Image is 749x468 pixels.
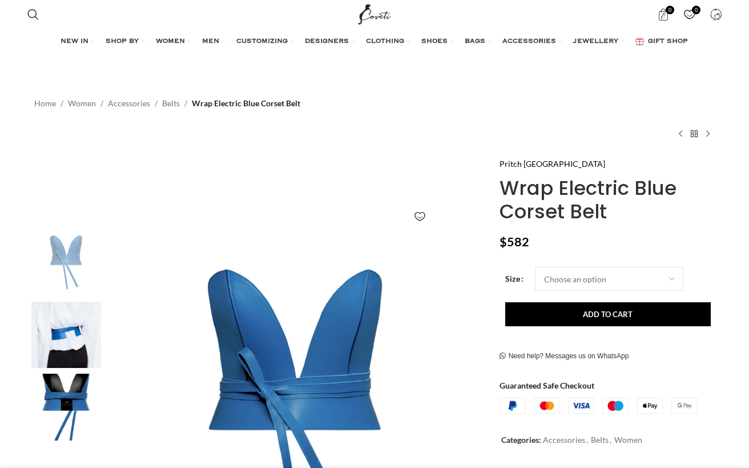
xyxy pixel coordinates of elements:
img: Electric Blue Wrap Corset Belt [31,374,101,441]
span: JEWELLERY [573,37,618,46]
span: ACCESSORIES [502,37,556,46]
span: NEW IN [61,37,88,46]
span: , [586,434,588,446]
span: Wrap Electric Blue Corset Belt [192,97,300,110]
a: 0 [651,3,675,26]
a: ACCESSORIES [502,30,562,53]
span: WOMEN [156,37,185,46]
a: MEN [202,30,225,53]
a: Search [22,3,45,26]
a: Accessories [108,97,150,110]
a: JEWELLERY [573,30,624,53]
span: , [610,434,611,446]
a: Belts [162,97,180,110]
a: Next product [701,127,715,141]
a: Previous product [674,127,687,141]
a: CUSTOMIZING [236,30,293,53]
a: Home [34,97,56,110]
a: Women [68,97,96,110]
span: $ [500,234,507,249]
a: Pritch [GEOGRAPHIC_DATA] [500,158,605,170]
a: NEW IN [61,30,94,53]
span: DESIGNERS [305,37,349,46]
a: WOMEN [156,30,191,53]
a: Site logo [356,9,394,18]
a: 0 [678,3,701,26]
bdi: 582 [500,234,529,249]
span: BAGS [465,37,485,46]
span: MEN [202,37,219,46]
span: SHOES [421,37,448,46]
span: CUSTOMIZING [236,37,288,46]
nav: Breadcrumb [34,97,300,110]
label: Size [505,273,524,285]
span: Categories: [501,435,541,445]
a: Accessories [543,435,585,445]
span: CLOTHING [366,37,404,46]
button: Add to cart [505,302,711,326]
img: Blue corset belt Wrap Electric Blue Corset Belt Accessories Belts Coveti [31,229,101,296]
a: Belts [591,435,609,445]
h1: Wrap Electric Blue Corset Belt [500,177,715,223]
a: Women [614,435,642,445]
div: My Wishlist [678,3,701,26]
img: guaranteed-safe-checkout-bordered.j [500,398,698,414]
a: BAGS [465,30,491,53]
img: GiftBag [635,38,644,45]
span: SHOP BY [106,37,139,46]
a: SHOP BY [106,30,144,53]
a: DESIGNERS [305,30,355,53]
a: SHOES [421,30,453,53]
span: GIFT SHOP [648,37,688,46]
strong: Guaranteed Safe Checkout [500,381,594,390]
a: GIFT SHOP [635,30,688,53]
img: Pritch London belts [31,302,101,369]
span: 0 [692,6,700,14]
a: Need help? Messages us on WhatsApp [500,352,629,361]
div: Main navigation [22,30,727,53]
a: CLOTHING [366,30,410,53]
span: 0 [666,6,674,14]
